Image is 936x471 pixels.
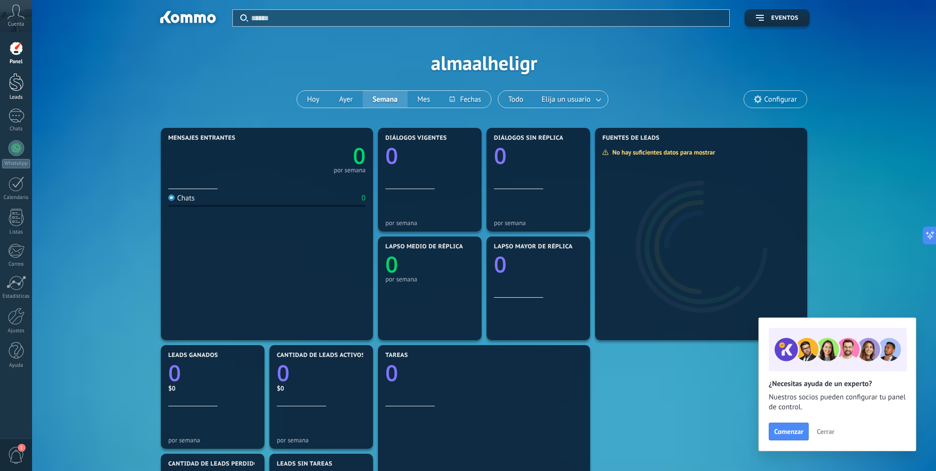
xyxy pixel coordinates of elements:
button: Hoy [297,91,329,108]
div: Leads [2,94,31,101]
button: Elija un usuario [533,91,608,108]
img: Chats [168,195,175,201]
button: Eventos [745,9,810,27]
div: $0 [168,384,257,392]
button: Todo [498,91,533,108]
span: Diálogos vigentes [385,135,447,142]
text: 0 [385,249,398,279]
text: 0 [353,141,366,171]
div: Correo [2,261,31,268]
h2: ¿Necesitas ayuda de un experto? [769,379,906,389]
button: Ayer [329,91,363,108]
div: 0 [362,194,366,203]
span: 1 [18,444,26,452]
span: Cuenta [8,21,24,28]
span: Configurar [764,95,797,104]
div: $0 [277,384,366,392]
div: Chats [168,194,195,203]
text: 0 [385,141,398,171]
span: Cerrar [817,428,834,435]
span: Elija un usuario [540,93,593,106]
text: 0 [277,358,290,388]
text: 0 [494,249,507,279]
span: Lapso medio de réplica [385,243,463,250]
div: por semana [385,219,474,227]
a: 0 [168,358,257,388]
span: Leads sin tareas [277,461,332,468]
button: Comenzar [769,423,809,440]
div: por semana [334,168,366,173]
div: WhatsApp [2,159,30,168]
span: Cantidad de leads perdidos [168,461,262,468]
a: 0 [277,358,366,388]
span: Mensajes entrantes [168,135,235,142]
div: Panel [2,59,31,65]
span: Lapso mayor de réplica [494,243,572,250]
button: Mes [408,91,440,108]
a: 0 [385,358,583,388]
div: Ajustes [2,328,31,334]
span: Leads ganados [168,352,218,359]
div: Estadísticas [2,293,31,300]
div: Ayuda [2,362,31,369]
span: Tareas [385,352,408,359]
div: Chats [2,126,31,132]
button: Semana [363,91,408,108]
text: 0 [168,358,181,388]
span: Eventos [771,15,798,22]
a: 0 [267,141,366,171]
text: 0 [494,141,507,171]
button: Cerrar [812,424,839,439]
span: Comenzar [774,428,803,435]
div: Listas [2,229,31,235]
div: No hay suficientes datos para mostrar [602,148,722,157]
span: Fuentes de leads [602,135,660,142]
div: por semana [494,219,583,227]
span: Nuestros socios pueden configurar tu panel de control. [769,392,906,412]
text: 0 [385,358,398,388]
div: por semana [385,275,474,283]
div: por semana [168,436,257,444]
span: Cantidad de leads activos [277,352,365,359]
div: por semana [277,436,366,444]
span: Diálogos sin réplica [494,135,563,142]
div: Calendario [2,195,31,201]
